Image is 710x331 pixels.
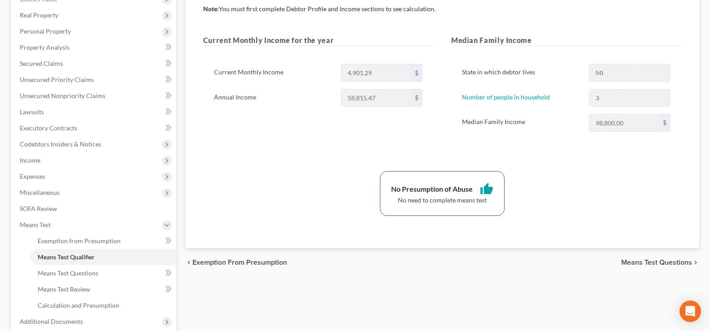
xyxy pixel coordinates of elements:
[30,297,176,314] a: Calculation and Presumption
[20,221,51,228] span: Means Test
[341,90,411,107] input: 0.00
[621,259,692,266] span: Means Test Questions
[185,259,192,266] i: chevron_left
[13,72,176,88] a: Unsecured Priority Claims
[38,237,121,245] span: Exemption from Presumption
[20,172,45,180] span: Expenses
[30,281,176,297] a: Means Test Review
[13,88,176,104] a: Unsecured Nonpriority Claims
[20,11,58,19] span: Real Property
[589,114,659,131] input: 0.00
[20,318,83,325] span: Additional Documents
[13,120,176,136] a: Executory Contracts
[192,259,287,266] span: Exemption from Presumption
[20,205,57,212] span: SOFA Review
[38,269,98,277] span: Means Test Questions
[20,92,105,99] span: Unsecured Nonpriority Claims
[203,5,219,13] strong: Note:
[457,114,584,132] label: Median Family Income
[20,124,77,132] span: Executory Contracts
[30,265,176,281] a: Means Test Questions
[30,249,176,265] a: Means Test Qualifier
[209,89,336,107] label: Annual Income
[391,184,473,194] div: No Presumption of Abuse
[20,60,63,67] span: Secured Claims
[13,104,176,120] a: Lawsuits
[203,35,433,46] h5: Current Monthly Income for the year
[20,108,44,116] span: Lawsuits
[20,76,94,83] span: Unsecured Priority Claims
[20,156,40,164] span: Income
[411,64,422,82] div: $
[20,43,70,51] span: Property Analysis
[38,285,90,293] span: Means Test Review
[462,93,550,101] a: Number of people in household
[20,27,71,35] span: Personal Property
[209,64,336,82] label: Current Monthly Income
[13,39,176,56] a: Property Analysis
[38,253,95,261] span: Means Test Qualifier
[589,90,670,107] input: --
[13,201,176,217] a: SOFA Review
[38,301,119,309] span: Calculation and Presumption
[30,233,176,249] a: Exemption from Presumption
[451,35,681,46] h5: Median Family Income
[692,259,699,266] i: chevron_right
[480,182,493,196] i: thumb_up
[20,189,60,196] span: Miscellaneous
[411,90,422,107] div: $
[203,4,681,13] p: You must first complete Debtor Profile and Income sections to see calculation.
[13,56,176,72] a: Secured Claims
[341,64,411,82] input: 0.00
[659,114,670,131] div: $
[457,64,584,82] label: State in which debtor lives
[621,259,699,266] button: Means Test Questions chevron_right
[20,140,101,148] span: Codebtors Insiders & Notices
[680,301,701,322] div: Open Intercom Messenger
[589,64,670,82] input: State
[185,259,287,266] button: chevron_left Exemption from Presumption
[391,196,493,205] div: No need to complete means test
